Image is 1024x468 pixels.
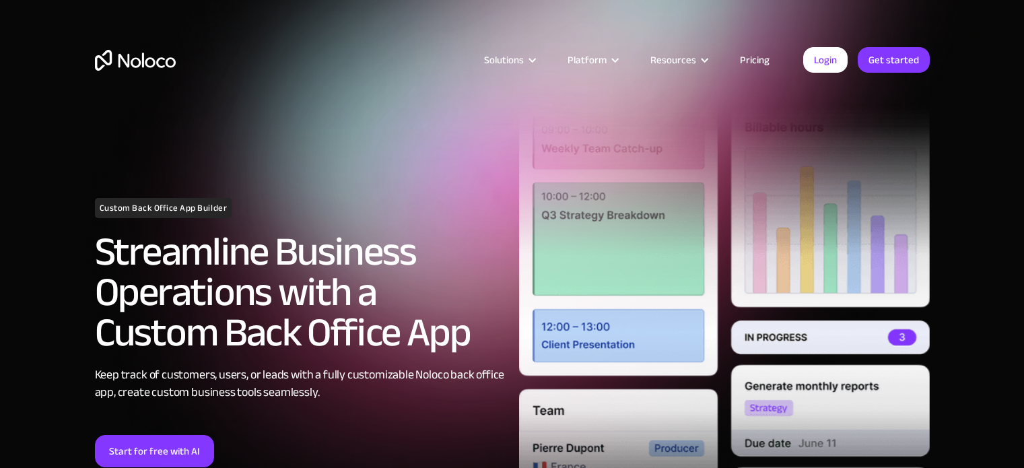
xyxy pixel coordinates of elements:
a: Get started [858,47,930,73]
div: Solutions [484,51,524,69]
h1: Custom Back Office App Builder [95,198,232,218]
div: Platform [568,51,607,69]
a: Login [803,47,848,73]
a: Start for free with AI [95,435,214,467]
div: Platform [551,51,634,69]
a: home [95,50,176,71]
div: Resources [634,51,723,69]
div: Keep track of customers, users, or leads with a fully customizable Noloco back office app, create... [95,366,506,401]
div: Resources [650,51,696,69]
h2: Streamline Business Operations with a Custom Back Office App [95,232,506,353]
div: Solutions [467,51,551,69]
a: Pricing [723,51,786,69]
